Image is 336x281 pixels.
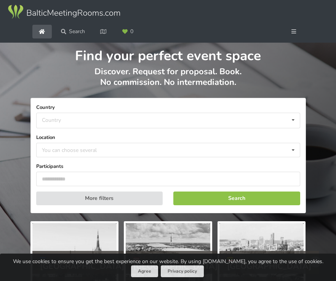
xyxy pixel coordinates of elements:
button: Agree [131,265,158,277]
div: You can choose several [40,146,114,155]
div: [GEOGRAPHIC_DATA] [219,251,319,274]
label: Country [36,104,300,111]
p: Discover. Request for proposal. Book. No commission. No intermediation. [30,66,306,96]
div: [GEOGRAPHIC_DATA] [126,251,225,274]
h1: Find your perfect event space [30,43,306,64]
a: Search [56,25,90,38]
a: Privacy policy [161,265,204,277]
label: Location [36,134,300,141]
img: Baltic Meeting Rooms [7,4,121,20]
div: [GEOGRAPHIC_DATA] [32,251,132,274]
button: Search [173,192,300,205]
button: More filters [36,192,163,205]
div: Country [42,117,61,123]
label: Participants [36,163,300,170]
span: 0 [130,29,133,34]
